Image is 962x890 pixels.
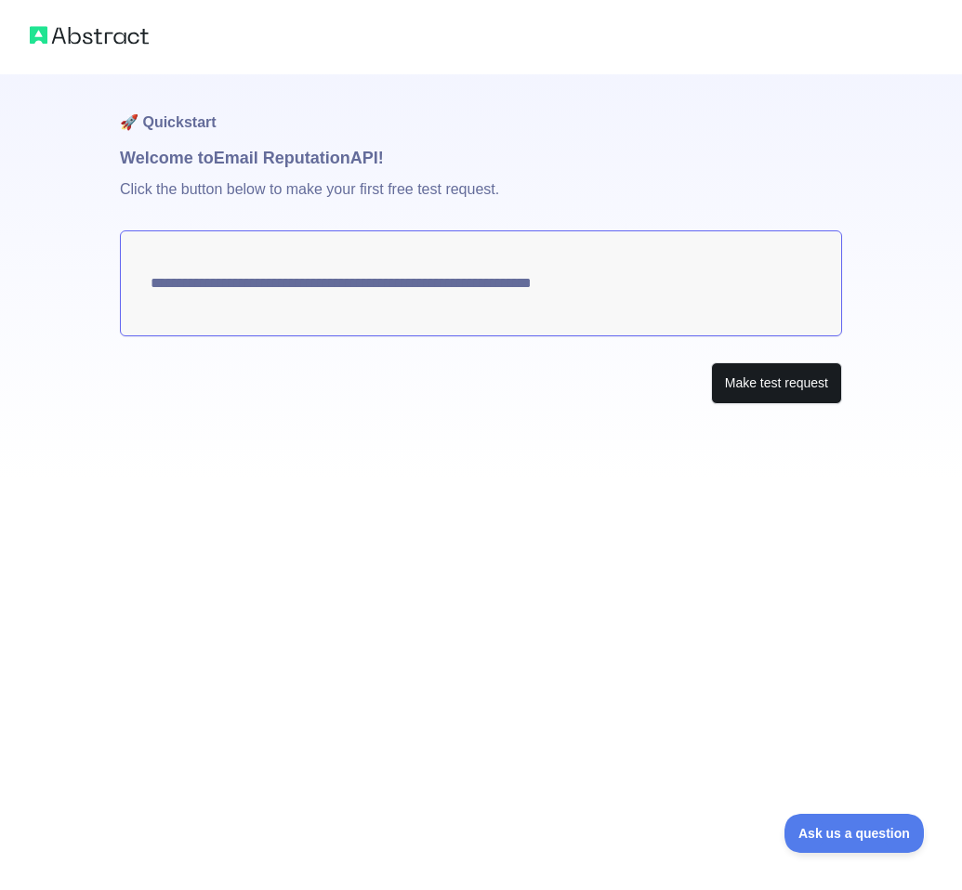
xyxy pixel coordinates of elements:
button: Make test request [711,362,842,404]
iframe: Toggle Customer Support [784,814,925,853]
h1: 🚀 Quickstart [120,74,842,145]
p: Click the button below to make your first free test request. [120,171,842,230]
img: Abstract logo [30,22,149,48]
h1: Welcome to Email Reputation API! [120,145,842,171]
